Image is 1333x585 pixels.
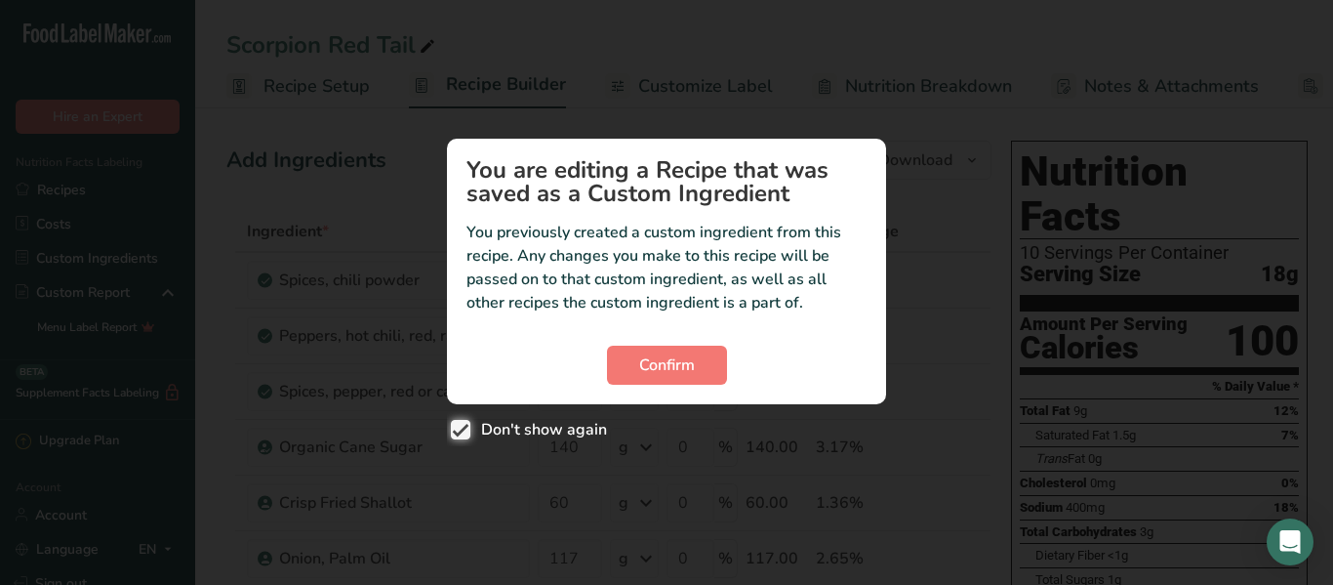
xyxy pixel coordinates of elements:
p: You previously created a custom ingredient from this recipe. Any changes you make to this recipe ... [466,221,867,314]
span: Confirm [639,354,695,377]
h1: You are editing a Recipe that was saved as a Custom Ingredient [466,158,867,205]
span: Don't show again [470,420,607,439]
button: Confirm [607,346,727,385]
div: Open Intercom Messenger [1267,519,1313,565]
